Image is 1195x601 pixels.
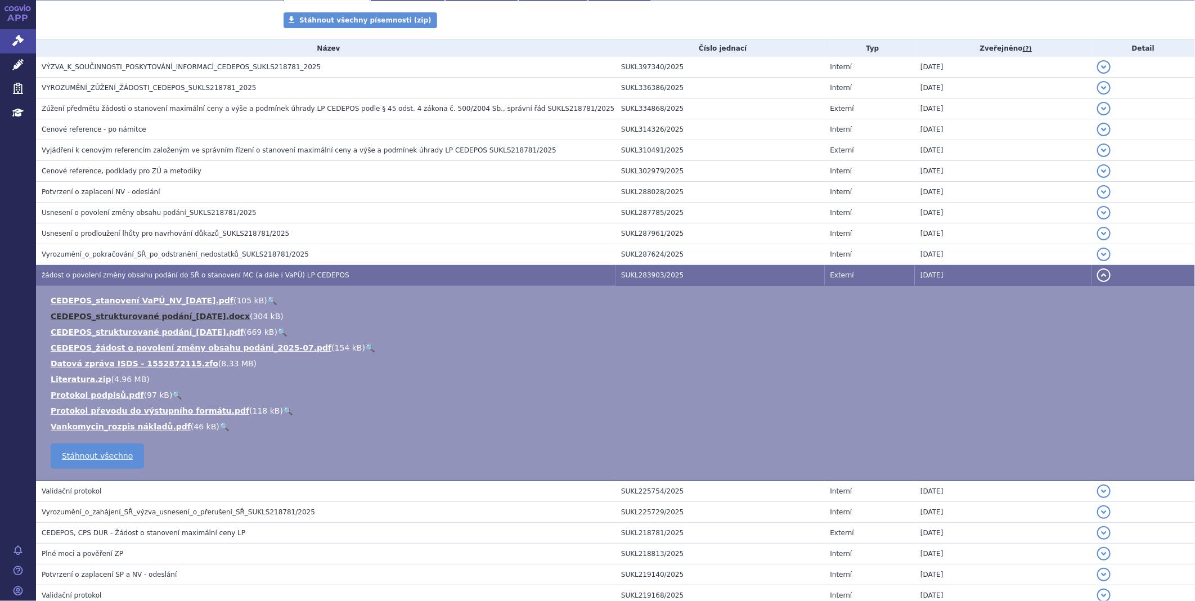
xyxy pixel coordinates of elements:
td: SUKL287785/2025 [616,203,825,223]
td: SUKL397340/2025 [616,57,825,78]
a: 🔍 [219,422,229,431]
button: detail [1097,60,1111,74]
td: SUKL314326/2025 [616,119,825,140]
td: SUKL287624/2025 [616,244,825,265]
a: 🔍 [277,328,287,337]
th: Zveřejněno [915,40,1091,57]
span: 4.96 MB [114,375,146,384]
button: detail [1097,81,1111,95]
button: detail [1097,268,1111,282]
span: žádost o povolení změny obsahu podání do SŘ o stanovení MC (a dále i VaPÚ) LP CEDEPOS [42,271,349,279]
span: Plné moci a pověření ZP [42,550,123,558]
td: [DATE] [915,98,1091,119]
a: CEDEPOS_žádost o povolení změny obsahu podání_2025-07.pdf [51,343,331,352]
span: 154 kB [335,343,362,352]
span: 304 kB [253,312,280,321]
a: Datová zpráva ISDS - 1552872115.zfo [51,359,218,368]
a: Literatura.zip [51,375,111,384]
span: Cenové reference - po námitce [42,125,146,133]
li: ( ) [51,326,1184,338]
span: Interní [830,508,852,516]
td: [DATE] [915,564,1091,585]
td: SUKL218781/2025 [616,523,825,544]
span: CEDEPOS, CPS DUR - Žádost o stanovení maximální ceny LP [42,529,245,537]
span: Vyrozumění_o_zahájení_SŘ_výzva_usnesení_o_přerušení_SŘ_SUKLS218781/2025 [42,508,315,516]
span: Vyrozumění_o_pokračování_SŘ_po_odstranění_nedostatků_SUKLS218781/2025 [42,250,309,258]
th: Typ [825,40,915,57]
button: detail [1097,227,1111,240]
span: 8.33 MB [221,359,253,368]
span: Interní [830,63,852,71]
td: SUKL225729/2025 [616,502,825,523]
td: SUKL302979/2025 [616,161,825,182]
a: CEDEPOS_strukturované podání_[DATE].docx [51,312,250,321]
li: ( ) [51,421,1184,432]
span: Zúžení předmětu žádosti o stanovení maximální ceny a výše a podmínek úhrady LP CEDEPOS podle § 45... [42,105,614,113]
span: Externí [830,146,854,154]
button: detail [1097,102,1111,115]
button: detail [1097,485,1111,498]
span: Potvrzení o zaplacení NV - odeslání [42,188,160,196]
td: SUKL225754/2025 [616,481,825,502]
td: SUKL310491/2025 [616,140,825,161]
span: Interní [830,167,852,175]
td: [DATE] [915,140,1091,161]
th: Název [36,40,616,57]
td: SUKL287961/2025 [616,223,825,244]
span: 97 kB [147,391,169,400]
span: 118 kB [253,406,280,415]
td: SUKL334868/2025 [616,98,825,119]
li: ( ) [51,358,1184,369]
li: ( ) [51,405,1184,416]
button: detail [1097,526,1111,540]
li: ( ) [51,311,1184,322]
span: Interní [830,591,852,599]
span: Interní [830,125,852,133]
span: Externí [830,105,854,113]
button: detail [1097,547,1111,560]
span: Interní [830,188,852,196]
abbr: (?) [1023,45,1032,53]
span: Externí [830,529,854,537]
td: [DATE] [915,223,1091,244]
span: Validační protokol [42,591,102,599]
span: Interní [830,209,852,217]
td: [DATE] [915,244,1091,265]
span: Interní [830,571,852,578]
td: [DATE] [915,481,1091,502]
td: [DATE] [915,57,1091,78]
span: VÝZVA_K_SOUČINNOSTI_POSKYTOVÁNÍ_INFORMACÍ_CEDEPOS_SUKLS218781_2025 [42,63,321,71]
button: detail [1097,123,1111,136]
td: [DATE] [915,523,1091,544]
a: CEDEPOS_strukturované podání_[DATE].pdf [51,328,244,337]
li: ( ) [51,389,1184,401]
span: Stáhnout všechny písemnosti (zip) [299,16,432,24]
td: [DATE] [915,265,1091,286]
span: Usnesení o povolení změny obsahu podání_SUKLS218781/2025 [42,209,257,217]
td: [DATE] [915,161,1091,182]
span: Vyjádření k cenovým referencím založeným ve správním řízení o stanovení maximální ceny a výše a p... [42,146,556,154]
a: Protokol podpisů.pdf [51,391,144,400]
button: detail [1097,206,1111,219]
td: [DATE] [915,544,1091,564]
td: [DATE] [915,203,1091,223]
span: Externí [830,271,854,279]
span: 105 kB [236,296,264,305]
span: Validační protokol [42,487,102,495]
td: SUKL219140/2025 [616,564,825,585]
td: SUKL218813/2025 [616,544,825,564]
td: [DATE] [915,182,1091,203]
span: Interní [830,250,852,258]
span: 669 kB [247,328,275,337]
span: VYROZUMĚNÍ_ZÚŽENÍ_ŽÁDOSTI_CEDEPOS_SUKLS218781_2025 [42,84,257,92]
li: ( ) [51,342,1184,353]
span: Interní [830,550,852,558]
span: Interní [830,230,852,237]
td: [DATE] [915,119,1091,140]
span: Interní [830,84,852,92]
td: SUKL288028/2025 [616,182,825,203]
td: SUKL283903/2025 [616,265,825,286]
a: Vankomycin_rozpis nákladů.pdf [51,422,191,431]
li: ( ) [51,374,1184,385]
button: detail [1097,185,1111,199]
